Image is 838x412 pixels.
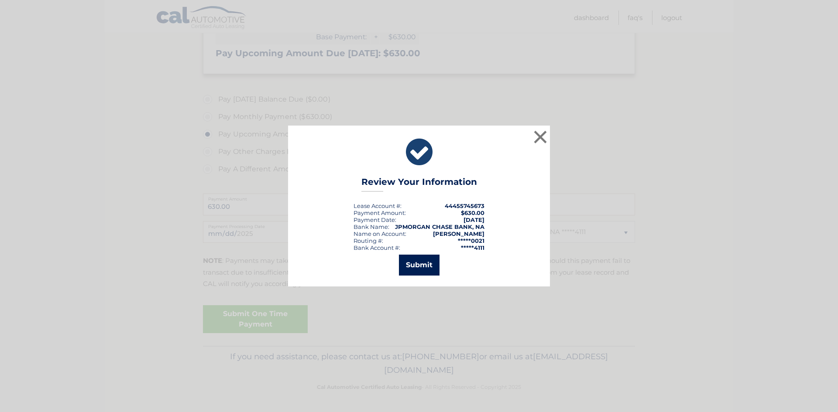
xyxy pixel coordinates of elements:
button: Submit [399,255,440,276]
div: Bank Account #: [354,244,400,251]
strong: 44455745673 [445,202,484,209]
strong: JPMORGAN CHASE BANK, NA [395,223,484,230]
h3: Review Your Information [361,177,477,192]
div: Lease Account #: [354,202,402,209]
strong: [PERSON_NAME] [433,230,484,237]
div: Routing #: [354,237,383,244]
span: Payment Date [354,216,395,223]
div: Payment Amount: [354,209,406,216]
button: × [532,128,549,146]
div: Bank Name: [354,223,389,230]
span: $630.00 [461,209,484,216]
div: Name on Account: [354,230,406,237]
span: [DATE] [464,216,484,223]
div: : [354,216,396,223]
